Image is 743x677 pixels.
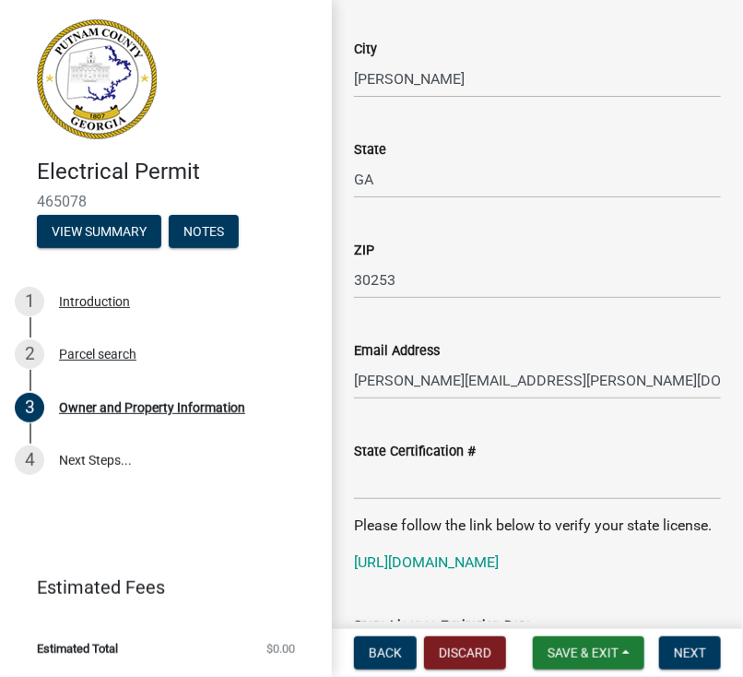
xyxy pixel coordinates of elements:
button: Next [659,636,721,670]
img: Putnam County, Georgia [37,19,157,139]
button: Discard [424,636,506,670]
p: Please follow the link below to verify your state license. [354,515,721,537]
div: 1 [15,287,44,316]
label: State License Expiration Date [354,620,532,633]
a: Estimated Fees [15,569,302,606]
span: Next [674,646,706,660]
div: 2 [15,339,44,369]
label: State [354,144,386,157]
label: City [354,43,377,56]
label: Email Address [354,345,440,358]
span: 465078 [37,193,295,210]
button: View Summary [37,215,161,248]
label: ZIP [354,244,374,257]
wm-modal-confirm: Notes [169,225,239,240]
span: $0.00 [266,643,295,655]
span: Back [369,646,402,660]
div: 4 [15,445,44,475]
button: Notes [169,215,239,248]
a: [URL][DOMAIN_NAME] [354,553,499,571]
wm-modal-confirm: Summary [37,225,161,240]
div: Owner and Property Information [59,401,245,414]
span: Save & Exit [548,646,619,660]
h4: Electrical Permit [37,159,317,185]
div: 3 [15,393,44,422]
div: Parcel search [59,348,136,361]
span: Estimated Total [37,643,118,655]
button: Back [354,636,417,670]
div: Introduction [59,295,130,308]
label: State Certification # [354,445,476,458]
button: Save & Exit [533,636,644,670]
